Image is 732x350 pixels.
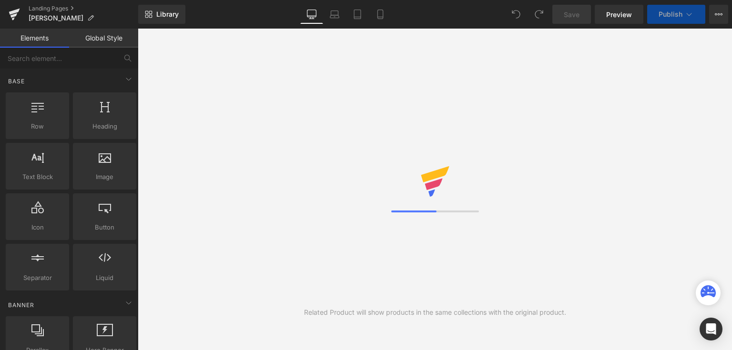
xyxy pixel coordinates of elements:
button: More [709,5,728,24]
span: Button [76,222,133,232]
a: Laptop [323,5,346,24]
span: Heading [76,121,133,131]
span: Preview [606,10,632,20]
a: Landing Pages [29,5,138,12]
button: Undo [507,5,526,24]
a: New Library [138,5,185,24]
span: Base [7,77,26,86]
button: Redo [529,5,549,24]
span: Image [76,172,133,182]
div: Open Intercom Messenger [700,318,722,340]
a: Tablet [346,5,369,24]
span: [PERSON_NAME] [29,14,83,22]
span: Library [156,10,179,19]
span: Banner [7,300,35,310]
span: Icon [9,222,66,232]
span: Liquid [76,273,133,283]
a: Desktop [300,5,323,24]
span: Publish [659,10,682,18]
span: Row [9,121,66,131]
button: Publish [647,5,705,24]
div: Related Product will show products in the same collections with the original product. [304,307,566,318]
span: Save [564,10,579,20]
a: Mobile [369,5,392,24]
a: Preview [595,5,643,24]
span: Text Block [9,172,66,182]
span: Separator [9,273,66,283]
a: Global Style [69,29,138,48]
